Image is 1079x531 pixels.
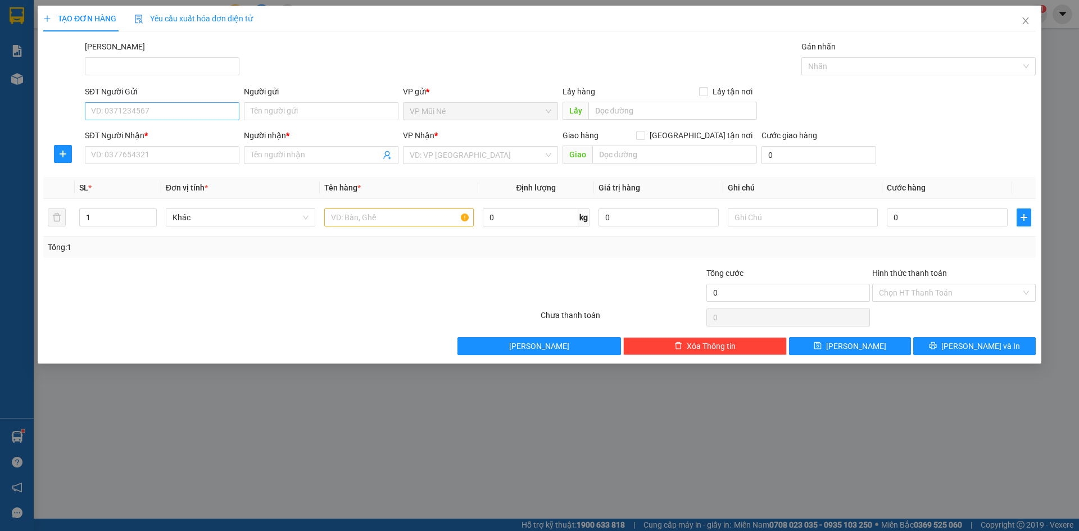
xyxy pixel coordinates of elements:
label: Mã ĐH [85,42,145,51]
span: [GEOGRAPHIC_DATA] tận nơi [645,129,757,142]
input: VD: Bàn, Ghế [324,208,474,226]
button: Close [1010,6,1041,37]
span: Định lượng [516,183,556,192]
div: Chưa thanh toán [539,309,705,329]
span: Đơn vị tính [166,183,208,192]
img: icon [134,15,143,24]
span: Tên hàng [324,183,361,192]
span: printer [929,342,937,351]
span: SL [79,183,88,192]
label: Cước giao hàng [761,131,817,140]
span: Lấy [563,102,588,120]
div: Tổng: 1 [48,241,416,253]
span: Khác [173,209,309,226]
span: [PERSON_NAME] [827,340,887,352]
div: SĐT Người Nhận [85,129,239,142]
button: [PERSON_NAME] [458,337,622,355]
button: delete [48,208,66,226]
img: logo.jpg [6,6,45,45]
input: Cước giao hàng [761,146,876,164]
span: Giao hàng [563,131,599,140]
span: TẠO ĐƠN HÀNG [43,14,116,23]
span: Tổng cước [706,269,743,278]
div: Người gửi [244,85,398,98]
label: Gán nhãn [801,42,836,51]
button: printer[PERSON_NAME] và In [914,337,1036,355]
span: plus [55,149,71,158]
th: Ghi chú [724,177,882,199]
span: plus [43,15,51,22]
button: plus [54,145,72,163]
li: Nam Hải Limousine [6,6,163,48]
span: Giá trị hàng [599,183,640,192]
button: plus [1017,208,1031,226]
span: Lấy hàng [563,87,595,96]
span: user-add [383,151,392,160]
div: VP gửi [404,85,558,98]
span: Xóa Thông tin [687,340,736,352]
span: kg [578,208,590,226]
div: SĐT Người Gửi [85,85,239,98]
span: [PERSON_NAME] và In [941,340,1020,352]
button: deleteXóa Thông tin [624,337,787,355]
span: [PERSON_NAME] [510,340,570,352]
input: Mã ĐH [85,57,239,75]
li: VP VP Mũi Né [6,61,78,73]
input: Dọc đường [592,146,757,164]
label: Hình thức thanh toán [872,269,947,278]
button: save[PERSON_NAME] [789,337,911,355]
span: VP Nhận [404,131,435,140]
span: Yêu cầu xuất hóa đơn điện tử [134,14,253,23]
span: Giao [563,146,592,164]
span: Cước hàng [887,183,926,192]
li: VP VP [PERSON_NAME] Lão [78,61,149,98]
span: close [1021,16,1030,25]
div: Người nhận [244,129,398,142]
span: delete [674,342,682,351]
span: plus [1017,213,1031,222]
input: Dọc đường [588,102,757,120]
span: environment [6,75,13,83]
input: Ghi Chú [728,208,878,226]
input: 0 [599,208,719,226]
span: VP Mũi Né [410,103,551,120]
span: save [814,342,822,351]
span: Lấy tận nơi [708,85,757,98]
